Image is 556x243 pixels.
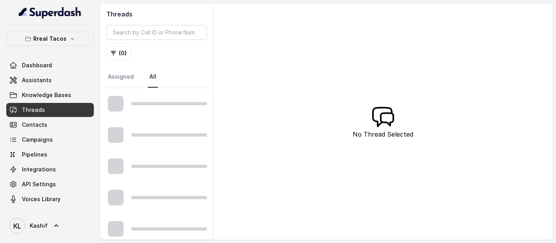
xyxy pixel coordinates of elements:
[106,9,207,19] h2: Threads
[6,148,94,162] a: Pipelines
[30,222,48,230] span: Kashif
[6,177,94,191] a: API Settings
[6,32,94,46] button: Rreal Tacos
[6,192,94,206] a: Voices Library
[19,6,82,19] img: light.svg
[6,215,94,237] a: Kashif
[22,61,52,69] span: Dashboard
[34,34,67,43] p: Rreal Tacos
[106,46,131,60] button: (0)
[106,25,207,40] input: Search by Call ID or Phone Number
[6,58,94,72] a: Dashboard
[6,103,94,117] a: Threads
[22,121,47,129] span: Contacts
[148,67,158,88] a: All
[22,195,61,203] span: Voices Library
[6,73,94,87] a: Assistants
[22,91,71,99] span: Knowledge Bases
[106,67,207,88] nav: Tabs
[6,133,94,147] a: Campaigns
[22,166,56,173] span: Integrations
[22,76,52,84] span: Assistants
[106,67,135,88] a: Assigned
[6,118,94,132] a: Contacts
[6,88,94,102] a: Knowledge Bases
[6,162,94,176] a: Integrations
[13,222,21,230] text: KL
[22,136,53,144] span: Campaigns
[353,130,413,139] p: No Thread Selected
[22,180,56,188] span: API Settings
[22,106,45,114] span: Threads
[22,151,47,158] span: Pipelines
